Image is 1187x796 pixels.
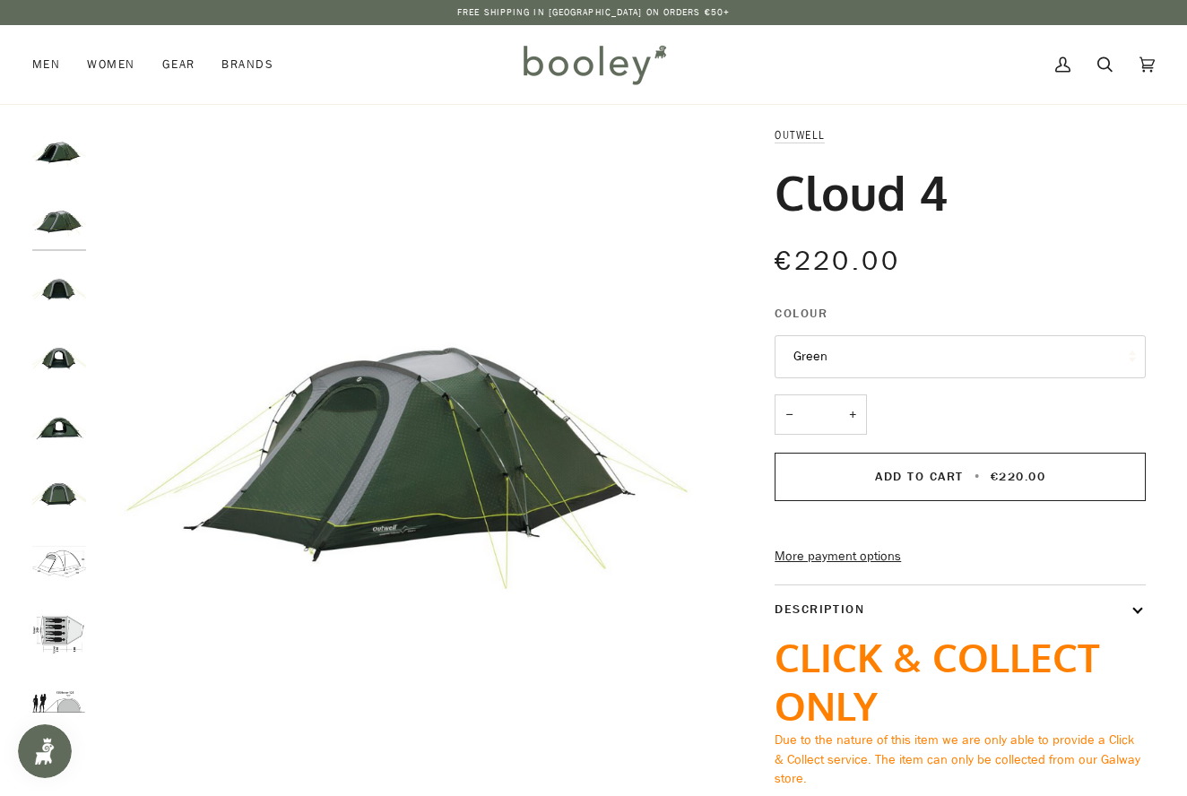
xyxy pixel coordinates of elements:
[95,125,734,765] img: Outwell Cloud 4 - Green Booley Galway
[32,125,86,179] img: Outwell Cloud 4 - Green Booley Galway
[32,400,86,454] img: Outwell Cloud 4 - Green Booley Galway
[32,194,86,247] img: Outwell Cloud 4 - Green Booley Galway
[457,5,730,20] p: Free Shipping in [GEOGRAPHIC_DATA] on Orders €50+
[32,538,86,592] img: Cloud 4
[775,394,803,435] button: −
[208,25,287,104] a: Brands
[775,304,827,323] span: Colour
[838,394,867,435] button: +
[162,56,195,74] span: Gear
[87,56,134,74] span: Women
[32,56,60,74] span: Men
[775,335,1146,379] button: Green
[32,332,86,385] img: Outwell Cloud 4 - Green Booley Galway
[32,469,86,523] img: Outwell Cloud 4 - Green Booley Galway
[775,127,825,143] a: Outwell
[221,56,273,74] span: Brands
[775,162,948,221] h1: Cloud 4
[32,675,86,729] img: Cloud 4
[775,453,1146,501] button: Add to Cart • €220.00
[18,724,72,778] iframe: Button to open loyalty program pop-up
[775,731,1140,787] span: Due to the nature of this item we are only able to provide a Click & Collect service. The item ca...
[775,394,867,435] input: Quantity
[32,606,86,660] img: Cloud 4
[516,39,672,91] img: Booley
[149,25,209,104] a: Gear
[991,468,1046,485] span: €220.00
[969,468,986,485] span: •
[775,632,1100,731] span: CLICK & COLLECT ONLY
[775,585,1146,633] button: Description
[875,468,964,485] span: Add to Cart
[74,25,148,104] a: Women
[32,25,74,104] a: Men
[32,263,86,316] img: Outwell Cloud 4 - Green Booley Galway
[775,243,900,280] span: €220.00
[775,547,1146,567] a: More payment options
